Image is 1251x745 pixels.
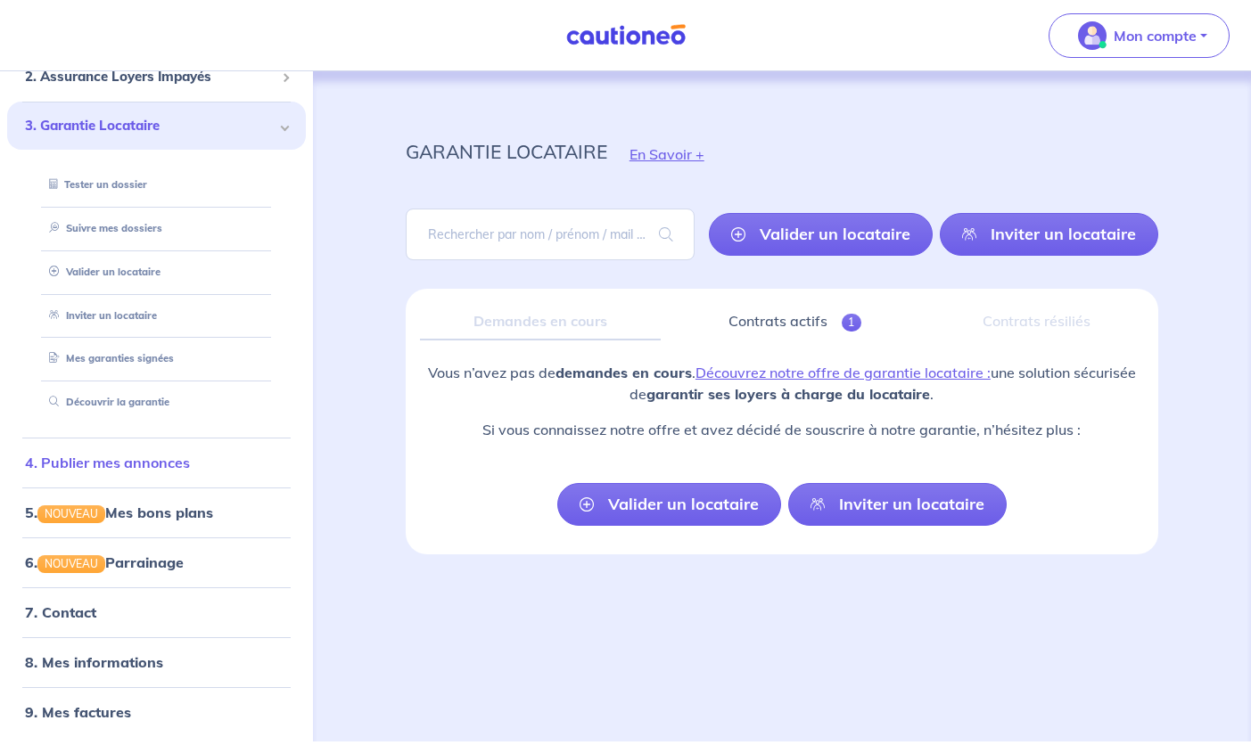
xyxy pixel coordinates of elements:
div: 2. Assurance Loyers Impayés [7,60,306,94]
a: Découvrez notre offre de garantie locataire : [695,364,991,381]
span: 1 [842,314,862,332]
input: Rechercher par nom / prénom / mail du locataire [406,209,695,260]
div: Valider un locataire [29,258,284,287]
strong: garantir ses loyers à charge du locataire [646,385,930,403]
a: 4. Publier mes annonces [25,454,190,471]
span: 3. Garantie Locataire [25,116,275,136]
img: Cautioneo [559,24,693,46]
a: 5.NOUVEAUMes bons plans [25,503,213,521]
div: 3. Garantie Locataire [7,102,306,151]
span: 2. Assurance Loyers Impayés [25,67,275,87]
span: search [638,209,695,259]
div: 8. Mes informations [7,644,306,680]
a: 7. Contact [25,603,96,621]
div: 7. Contact [7,594,306,630]
a: Tester un dossier [42,178,147,191]
div: Suivre mes dossiers [29,214,284,243]
a: Mes garanties signées [42,352,174,364]
div: Tester un dossier [29,170,284,200]
strong: demandes en cours [556,364,692,381]
a: Inviter un locataire [42,309,157,322]
button: illu_account_valid_menu.svgMon compte [1049,13,1230,58]
p: garantie locataire [406,135,607,168]
div: Inviter un locataire [29,301,284,331]
a: Valider un locataire [709,213,933,256]
a: Inviter un locataire [788,483,1007,526]
p: Vous n’avez pas de . une solution sécurisée de . [420,362,1144,405]
p: Si vous connaissez notre offre et avez décidé de souscrire à notre garantie, n’hésitez plus : [420,419,1144,440]
a: Inviter un locataire [940,213,1158,256]
a: 6.NOUVEAUParrainage [25,553,184,571]
div: 5.NOUVEAUMes bons plans [7,495,306,530]
div: Mes garanties signées [29,344,284,373]
div: 6.NOUVEAUParrainage [7,544,306,580]
a: 9. Mes factures [25,703,131,721]
img: illu_account_valid_menu.svg [1078,21,1107,50]
div: 9. Mes factures [7,694,306,730]
a: 8. Mes informations [25,653,163,671]
a: Découvrir la garantie [42,396,169,408]
a: Suivre mes dossiers [42,222,162,234]
a: Valider un locataire [42,266,160,278]
a: Valider un locataire [557,483,781,526]
button: En Savoir + [607,128,727,180]
div: 4. Publier mes annonces [7,445,306,480]
p: Mon compte [1114,25,1197,46]
a: Contrats actifs1 [675,303,915,340]
div: Découvrir la garantie [29,388,284,417]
